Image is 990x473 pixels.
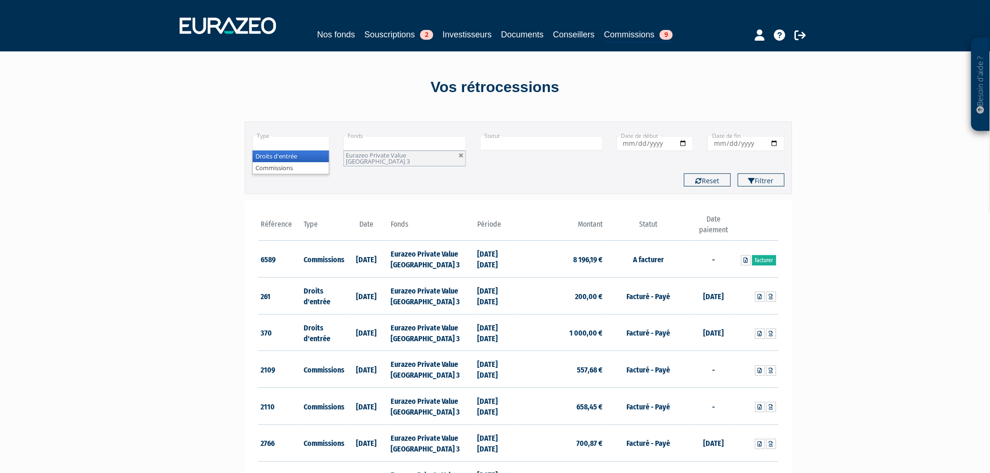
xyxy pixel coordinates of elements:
td: - [692,241,735,278]
td: [DATE] [345,388,388,425]
td: Facturé - Payé [605,314,692,351]
th: Période [475,214,518,241]
td: 2766 [258,424,302,461]
span: 2 [420,30,433,40]
td: Droits d'entrée [302,278,345,315]
span: 9 [660,30,673,40]
td: Facturé - Payé [605,388,692,425]
td: Commissions [302,388,345,425]
td: Droits d'entrée [302,314,345,351]
td: [DATE] [692,314,735,351]
td: Facturé - Payé [605,424,692,461]
td: 557,68 € [518,351,605,388]
td: Commissions [302,241,345,278]
th: Date [345,214,388,241]
td: [DATE] [DATE] [475,241,518,278]
div: Vos rétrocessions [228,77,762,98]
td: Facturé - Payé [605,278,692,315]
td: [DATE] [692,278,735,315]
td: - [692,351,735,388]
li: Droits d'entrée [253,150,329,162]
td: [DATE] [DATE] [475,278,518,315]
td: 2110 [258,388,302,425]
button: Filtrer [738,173,785,186]
a: Documents [501,28,544,41]
th: Statut [605,214,692,241]
a: Facturer [752,255,776,265]
td: Eurazeo Private Value [GEOGRAPHIC_DATA] 3 [388,241,475,278]
td: Eurazeo Private Value [GEOGRAPHIC_DATA] 3 [388,314,475,351]
p: Besoin d'aide ? [975,43,986,127]
a: Nos fonds [317,28,355,41]
li: Commissions [253,162,329,174]
td: [DATE] [345,424,388,461]
th: Montant [518,214,605,241]
th: Date paiement [692,214,735,241]
td: [DATE] [DATE] [475,388,518,425]
td: Commissions [302,424,345,461]
td: Eurazeo Private Value [GEOGRAPHIC_DATA] 3 [388,351,475,388]
td: Eurazeo Private Value [GEOGRAPHIC_DATA] 3 [388,424,475,461]
td: 6589 [258,241,302,278]
a: Souscriptions2 [364,28,433,41]
th: Type [302,214,345,241]
td: 200,00 € [518,278,605,315]
a: Conseillers [553,28,595,41]
img: 1732889491-logotype_eurazeo_blanc_rvb.png [180,17,276,34]
td: [DATE] [DATE] [475,314,518,351]
td: 1 000,00 € [518,314,605,351]
span: Eurazeo Private Value [GEOGRAPHIC_DATA] 3 [346,151,410,165]
td: Eurazeo Private Value [GEOGRAPHIC_DATA] 3 [388,278,475,315]
td: [DATE] [692,424,735,461]
td: Commissions [302,351,345,388]
a: Commissions9 [604,28,673,43]
button: Reset [684,173,731,186]
td: 2109 [258,351,302,388]
th: Référence [258,214,302,241]
td: [DATE] [345,278,388,315]
td: - [692,388,735,425]
td: 8 196,19 € [518,241,605,278]
td: 370 [258,314,302,351]
td: [DATE] [345,351,388,388]
td: Eurazeo Private Value [GEOGRAPHIC_DATA] 3 [388,388,475,425]
td: [DATE] [345,241,388,278]
td: 700,87 € [518,424,605,461]
td: [DATE] [345,314,388,351]
td: Facturé - Payé [605,351,692,388]
td: A facturer [605,241,692,278]
td: [DATE] [DATE] [475,424,518,461]
td: [DATE] [DATE] [475,351,518,388]
th: Fonds [388,214,475,241]
td: 658,45 € [518,388,605,425]
a: Investisseurs [443,28,492,41]
td: 261 [258,278,302,315]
